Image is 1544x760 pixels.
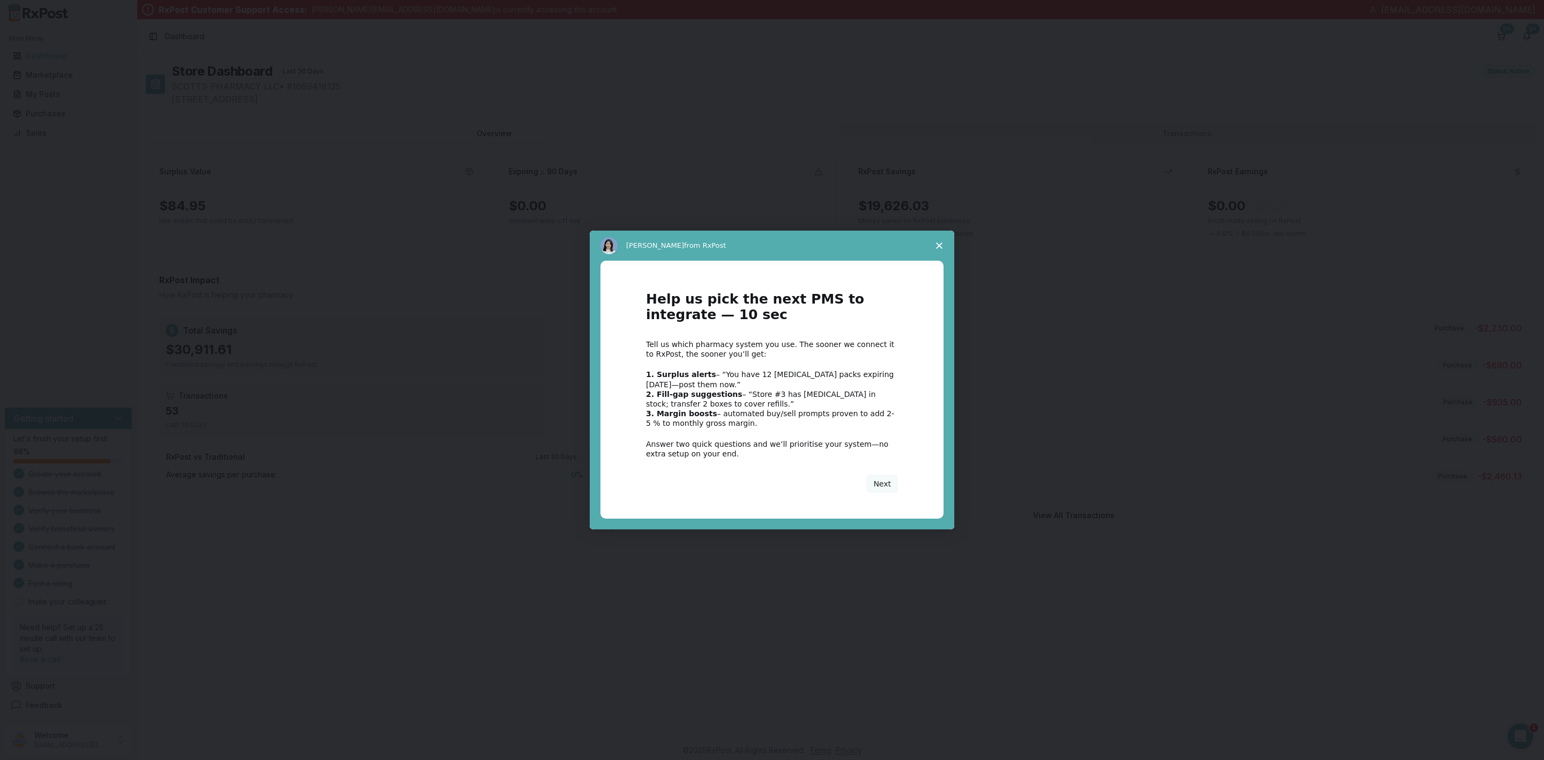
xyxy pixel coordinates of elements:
[646,390,743,399] b: 2. Fill-gap suggestions
[600,237,618,254] img: Profile image for Alice
[646,389,898,409] div: – “Store #3 has [MEDICAL_DATA] in stock; transfer 2 boxes to cover refills.”
[626,241,684,249] span: [PERSON_NAME]
[646,370,716,379] b: 1. Surplus alerts
[646,409,717,418] b: 3. Margin boosts
[646,292,898,329] h1: Help us pick the next PMS to integrate — 10 sec
[646,439,898,459] div: Answer two quick questions and we’ll prioritise your system—no extra setup on your end.
[684,241,726,249] span: from RxPost
[866,475,898,493] button: Next
[924,231,954,261] span: Close survey
[646,340,898,359] div: Tell us which pharmacy system you use. The sooner we connect it to RxPost, the sooner you’ll get:
[646,409,898,428] div: – automated buy/sell prompts proven to add 2-5 % to monthly gross margin.
[646,370,898,389] div: – “You have 12 [MEDICAL_DATA] packs expiring [DATE]—post them now.”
